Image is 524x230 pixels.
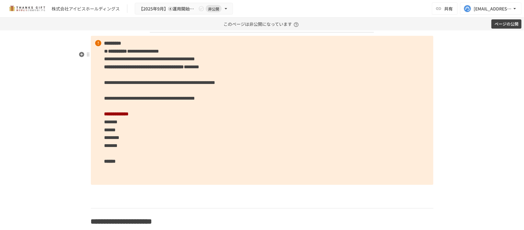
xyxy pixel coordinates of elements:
p: このページは非公開になっています [223,18,301,30]
span: 共有 [444,5,453,12]
button: 共有 [432,2,458,15]
span: 【2025年9月】④運用開始後1回目 振り返りMTG [139,5,197,13]
button: [EMAIL_ADDRESS][DOMAIN_NAME] [460,2,522,15]
img: mMP1OxWUAhQbsRWCurg7vIHe5HqDpP7qZo7fRoNLXQh [7,4,47,14]
div: [EMAIL_ADDRESS][DOMAIN_NAME] [474,5,512,13]
button: 【2025年9月】④運用開始後1回目 振り返りMTG非公開 [135,3,233,15]
div: 株式会社アイビスホールディングス [52,6,120,12]
span: 非公開 [206,6,222,12]
button: ページの公開 [491,19,522,29]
